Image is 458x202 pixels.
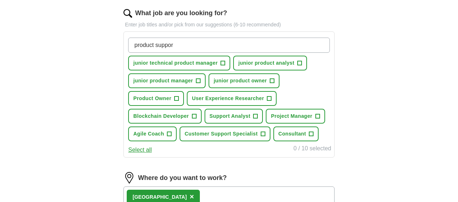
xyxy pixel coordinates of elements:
button: Blockchain Developer [128,109,201,124]
span: Blockchain Developer [133,112,189,120]
span: junior technical product manager [133,59,218,67]
img: search.png [123,9,132,18]
div: 0 / 10 selected [294,144,331,154]
button: junior product analyst [233,56,307,70]
div: [GEOGRAPHIC_DATA] [133,193,187,201]
button: Select all [128,146,152,154]
p: Enter job titles and/or pick from our suggestions (6-10 recommended) [123,21,334,29]
span: Product Owner [133,95,171,102]
input: Type a job title and press enter [128,38,329,53]
span: junior product manager [133,77,193,85]
button: Support Analyst [205,109,263,124]
label: What job are you looking for? [135,8,227,18]
label: Where do you want to work? [138,173,227,183]
span: junior product analyst [238,59,294,67]
button: junior product manager [128,73,206,88]
button: junior technical product manager [128,56,230,70]
img: location.png [123,172,135,184]
button: Consultant [273,126,319,141]
button: Agile Coach [128,126,177,141]
span: User Experience Researcher [192,95,264,102]
button: junior product owner [209,73,280,88]
span: junior product owner [214,77,267,85]
span: Consultant [278,130,306,138]
button: User Experience Researcher [187,91,277,106]
button: Product Owner [128,91,184,106]
button: Project Manager [266,109,325,124]
span: × [190,193,194,201]
span: Support Analyst [210,112,251,120]
span: Project Manager [271,112,312,120]
span: Customer Support Specialist [185,130,258,138]
span: Agile Coach [133,130,164,138]
button: Customer Support Specialist [180,126,270,141]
